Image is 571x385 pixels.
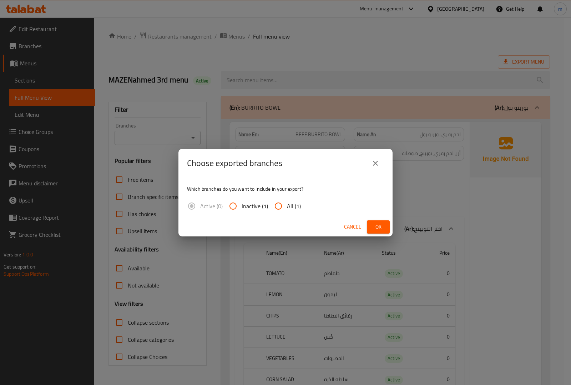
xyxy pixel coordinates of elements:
span: Ok [373,222,384,231]
span: Cancel [344,222,361,231]
span: Inactive (1) [242,202,268,210]
button: Ok [367,220,390,234]
p: Which branches do you want to include in your export? [187,185,384,192]
button: Cancel [341,220,364,234]
h2: Choose exported branches [187,157,282,169]
span: All (1) [287,202,301,210]
span: Active (0) [200,202,223,210]
button: close [367,155,384,172]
